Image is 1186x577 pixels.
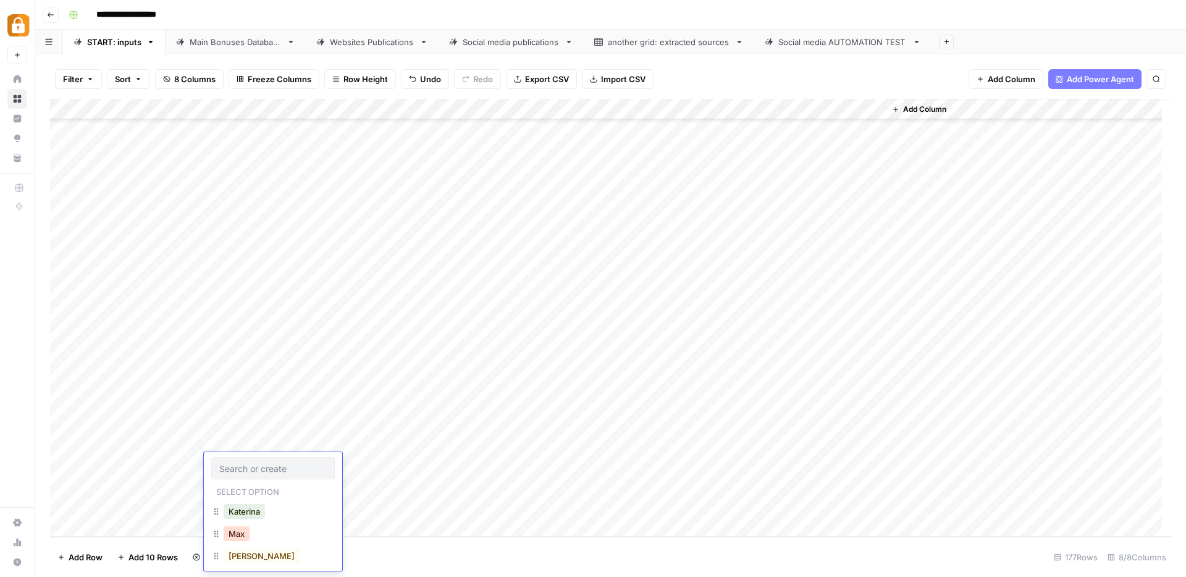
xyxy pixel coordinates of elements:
[185,547,250,567] button: Stop Runs
[7,69,27,89] a: Home
[211,524,335,546] div: Max
[107,69,150,89] button: Sort
[7,148,27,168] a: Your Data
[155,69,224,89] button: 8 Columns
[420,73,441,85] span: Undo
[887,101,951,117] button: Add Column
[582,69,654,89] button: Import CSV
[166,30,306,54] a: Main Bonuses Database
[128,551,178,563] span: Add 10 Rows
[324,69,396,89] button: Row Height
[7,513,27,533] a: Settings
[506,69,577,89] button: Export CSV
[224,504,265,519] button: Katerina
[330,36,414,48] div: Websites Publications
[7,14,30,36] img: Adzz Logo
[224,526,250,541] button: Max
[463,36,560,48] div: Social media publications
[7,89,27,109] a: Browse
[211,546,335,568] div: [PERSON_NAME]
[115,73,131,85] span: Sort
[7,552,27,572] button: Help + Support
[401,69,449,89] button: Undo
[7,533,27,552] a: Usage
[473,73,493,85] span: Redo
[343,73,388,85] span: Row Height
[969,69,1043,89] button: Add Column
[601,73,646,85] span: Import CSV
[190,36,282,48] div: Main Bonuses Database
[87,36,141,48] div: START: inputs
[7,10,27,41] button: Workspace: Adzz
[50,547,110,567] button: Add Row
[1049,547,1103,567] div: 177 Rows
[7,128,27,148] a: Opportunities
[778,36,907,48] div: Social media AUTOMATION TEST
[903,104,946,115] span: Add Column
[110,547,185,567] button: Add 10 Rows
[174,73,216,85] span: 8 Columns
[454,69,501,89] button: Redo
[248,73,311,85] span: Freeze Columns
[608,36,730,48] div: another grid: extracted sources
[988,73,1035,85] span: Add Column
[754,30,932,54] a: Social media AUTOMATION TEST
[7,109,27,128] a: Insights
[211,502,335,524] div: Katerina
[211,483,284,498] p: Select option
[439,30,584,54] a: Social media publications
[63,30,166,54] a: START: inputs
[1048,69,1142,89] button: Add Power Agent
[1103,547,1171,567] div: 8/8 Columns
[69,551,103,563] span: Add Row
[1067,73,1134,85] span: Add Power Agent
[525,73,569,85] span: Export CSV
[306,30,439,54] a: Websites Publications
[55,69,102,89] button: Filter
[224,549,300,563] button: [PERSON_NAME]
[229,69,319,89] button: Freeze Columns
[63,73,83,85] span: Filter
[219,463,327,474] input: Search or create
[584,30,754,54] a: another grid: extracted sources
